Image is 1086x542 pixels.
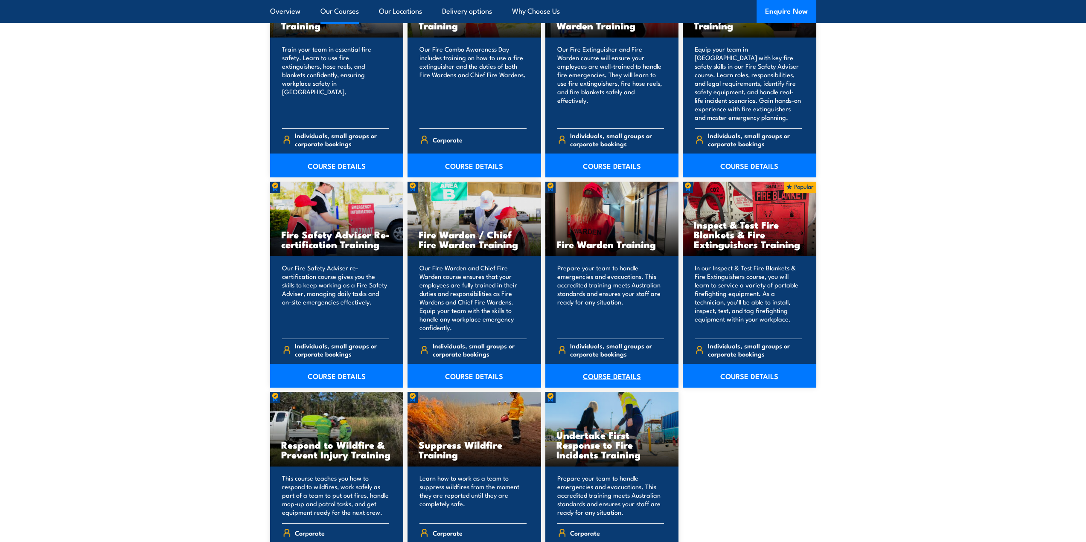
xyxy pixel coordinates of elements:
[433,133,463,146] span: Corporate
[408,154,541,177] a: COURSE DETAILS
[694,220,805,249] h3: Inspect & Test Fire Blankets & Fire Extinguishers Training
[282,264,389,332] p: Our Fire Safety Adviser re-certification course gives you the skills to keep working as a Fire Sa...
[694,11,805,30] h3: Fire Safety Adviser Training
[708,131,802,148] span: Individuals, small groups or corporate bookings
[556,239,668,249] h3: Fire Warden Training
[419,45,527,122] p: Our Fire Combo Awareness Day includes training on how to use a fire extinguisher and the duties o...
[281,229,393,249] h3: Fire Safety Adviser Re-certification Training
[683,154,816,177] a: COURSE DETAILS
[695,45,802,122] p: Equip your team in [GEOGRAPHIC_DATA] with key fire safety skills in our Fire Safety Adviser cours...
[419,440,530,459] h3: Suppress Wildfire Training
[708,342,802,358] span: Individuals, small groups or corporate bookings
[281,440,393,459] h3: Respond to Wildfire & Prevent Injury Training
[419,474,527,516] p: Learn how to work as a team to suppress wildfires from the moment they are reported until they ar...
[557,45,664,122] p: Our Fire Extinguisher and Fire Warden course will ensure your employees are well-trained to handl...
[270,364,404,388] a: COURSE DETAILS
[557,474,664,516] p: Prepare your team to handle emergencies and evacuations. This accredited training meets Australia...
[282,474,389,516] p: This course teaches you how to respond to wildfires, work safely as part of a team to put out fir...
[695,264,802,332] p: In our Inspect & Test Fire Blankets & Fire Extinguishers course, you will learn to service a vari...
[295,131,389,148] span: Individuals, small groups or corporate bookings
[557,264,664,332] p: Prepare your team to handle emergencies and evacuations. This accredited training meets Australia...
[556,11,668,30] h3: Fire Extinguisher / Fire Warden Training
[419,264,527,332] p: Our Fire Warden and Chief Fire Warden course ensures that your employees are fully trained in the...
[281,11,393,30] h3: Fire Extinguisher Training
[295,526,325,539] span: Corporate
[419,229,530,249] h3: Fire Warden / Chief Fire Warden Training
[295,342,389,358] span: Individuals, small groups or corporate bookings
[556,430,668,459] h3: Undertake First Response to Fire Incidents Training
[433,342,527,358] span: Individuals, small groups or corporate bookings
[683,364,816,388] a: COURSE DETAILS
[570,342,664,358] span: Individuals, small groups or corporate bookings
[570,526,600,539] span: Corporate
[282,45,389,122] p: Train your team in essential fire safety. Learn to use fire extinguishers, hose reels, and blanke...
[545,364,679,388] a: COURSE DETAILS
[408,364,541,388] a: COURSE DETAILS
[570,131,664,148] span: Individuals, small groups or corporate bookings
[270,154,404,177] a: COURSE DETAILS
[545,154,679,177] a: COURSE DETAILS
[433,526,463,539] span: Corporate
